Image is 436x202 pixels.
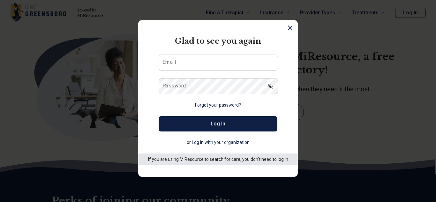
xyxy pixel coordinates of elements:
button: Log in with your organization [192,139,250,146]
button: Forgot your password? [195,102,241,108]
p: If you are using MiResource to search for care, you don’t need to log in [147,156,289,163]
h2: Glad to see you again [159,35,277,47]
label: Password [162,83,186,88]
button: Dismiss [286,24,294,32]
button: Log In [159,116,277,131]
section: Login Dialog [138,20,298,177]
p: or [159,139,277,146]
button: Show password [263,78,277,94]
label: Email [162,60,176,65]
